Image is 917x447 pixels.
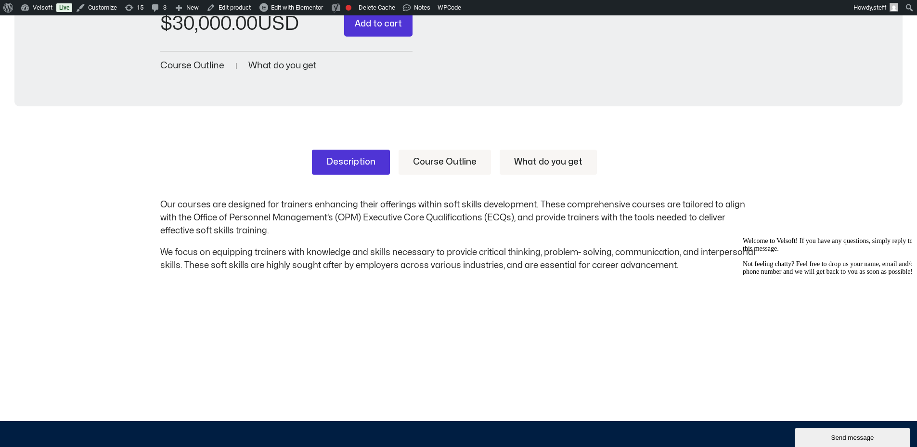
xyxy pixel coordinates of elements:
[399,150,491,175] a: Course Outline
[500,150,597,175] a: What do you get
[248,61,317,70] a: What do you get
[160,246,757,272] p: We focus on equipping trainers with knowledge and skills necessary to provide critical thinking, ...
[271,4,323,11] span: Edit with Elementor
[344,12,413,37] button: Add to cart
[739,233,912,423] iframe: chat widget
[312,150,390,175] a: Description
[4,4,177,42] span: Welcome to Velsoft! If you have any questions, simply reply to this message. Not feeling chatty? ...
[873,4,887,11] span: steff
[4,4,177,42] div: Welcome to Velsoft! If you have any questions, simply reply to this message.Not feeling chatty? F...
[160,198,757,237] p: Our courses are designed for trainers enhancing their offerings within soft skills development. T...
[160,14,258,33] bdi: 30,000.00
[346,5,351,11] div: Focus keyphrase not set
[160,61,224,70] a: Course Outline
[795,426,912,447] iframe: chat widget
[160,14,172,33] span: $
[56,3,72,12] a: Live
